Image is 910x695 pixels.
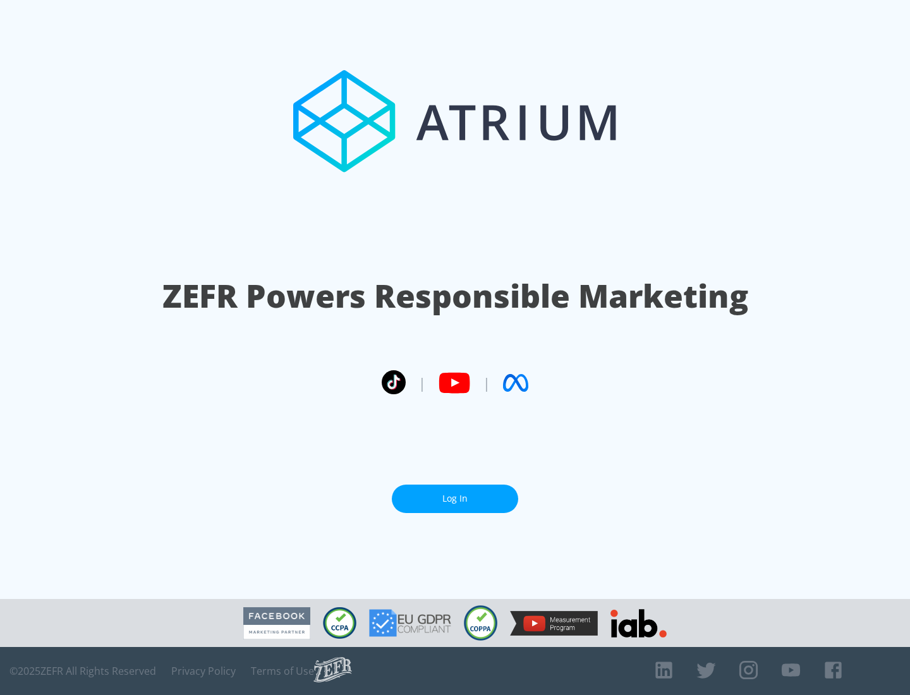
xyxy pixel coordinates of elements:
img: CCPA Compliant [323,607,356,639]
h1: ZEFR Powers Responsible Marketing [162,274,748,318]
a: Log In [392,485,518,513]
img: Facebook Marketing Partner [243,607,310,639]
span: © 2025 ZEFR All Rights Reserved [9,665,156,677]
a: Privacy Policy [171,665,236,677]
span: | [418,373,426,392]
a: Terms of Use [251,665,314,677]
img: YouTube Measurement Program [510,611,598,636]
img: GDPR Compliant [369,609,451,637]
img: COPPA Compliant [464,605,497,641]
span: | [483,373,490,392]
img: IAB [610,609,667,638]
